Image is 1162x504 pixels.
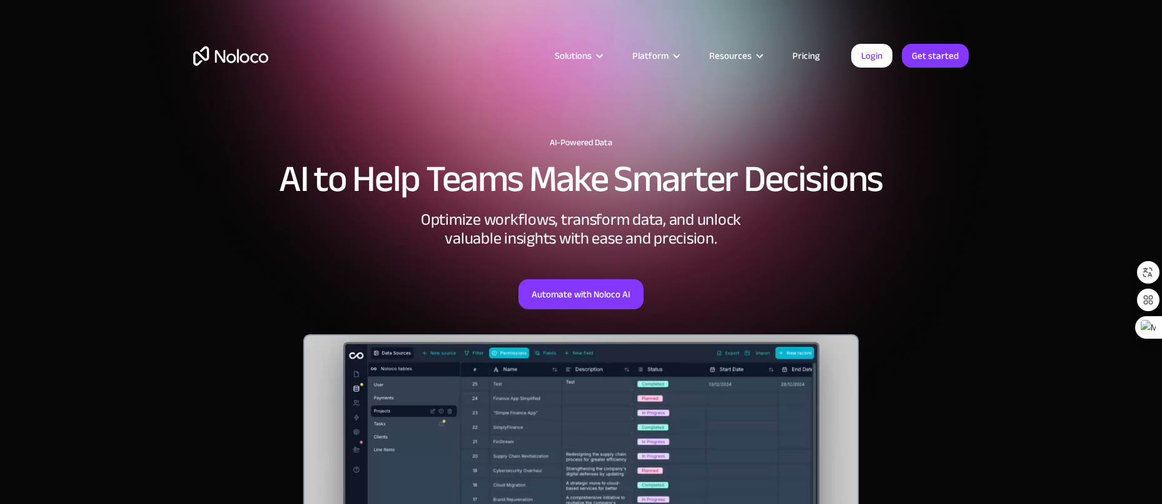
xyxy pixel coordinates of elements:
[539,48,617,64] div: Solutions
[193,160,969,198] h2: AI to Help Teams Make Smarter Decisions
[632,48,669,64] div: Platform
[617,48,694,64] div: Platform
[393,210,769,248] div: Optimize workflows, transform data, and unlock valuable insights with ease and precision.
[193,46,268,66] a: home
[555,48,592,64] div: Solutions
[694,48,777,64] div: Resources
[518,279,644,309] a: Automate with Noloco AI
[902,44,969,68] a: Get started
[709,48,752,64] div: Resources
[193,138,969,148] h1: AI-Powered Data
[851,44,892,68] a: Login
[777,48,836,64] a: Pricing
